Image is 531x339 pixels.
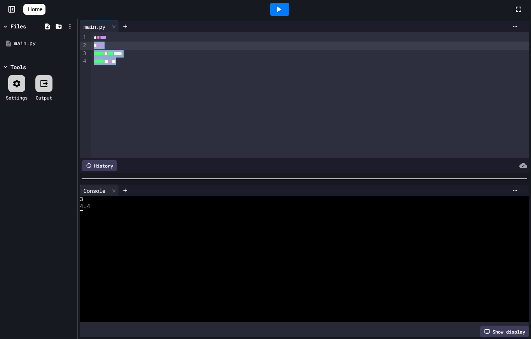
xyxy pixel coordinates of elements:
[28,5,42,13] span: Home
[80,34,87,42] div: 1
[36,94,52,101] div: Output
[80,203,90,210] span: 4.4
[80,58,87,65] div: 4
[80,185,119,196] div: Console
[80,187,109,195] div: Console
[6,94,28,101] div: Settings
[80,42,87,49] div: 2
[480,326,529,337] div: Show display
[80,21,119,32] div: main.py
[23,4,45,15] a: Home
[80,50,87,58] div: 3
[80,23,109,31] div: main.py
[10,63,26,71] div: Tools
[82,160,117,171] div: History
[10,22,26,30] div: Files
[80,196,83,203] span: 3
[14,40,75,47] div: main.py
